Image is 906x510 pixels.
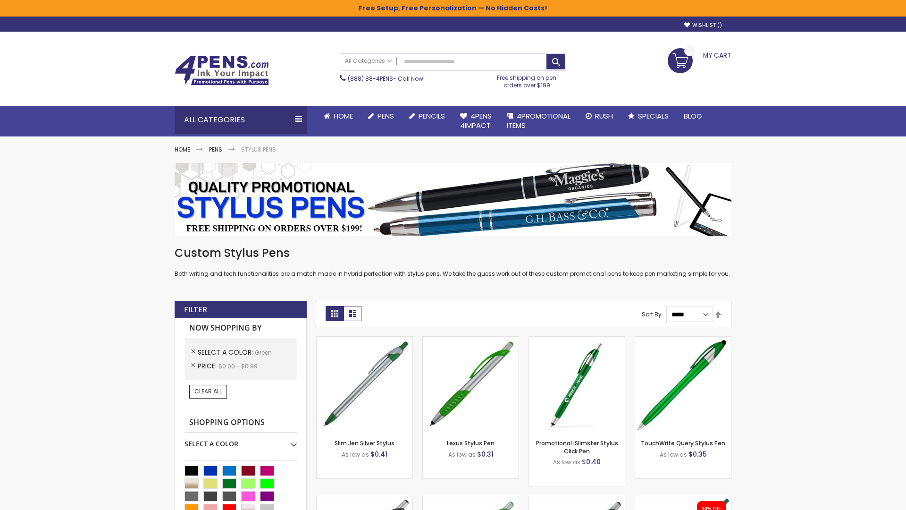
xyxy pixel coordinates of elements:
[635,496,731,504] a: iSlimster II - Full Color-Green
[423,337,519,433] img: Lexus Stylus Pen-Green
[317,496,412,504] a: Boston Stylus Pen-Green
[198,348,255,357] span: Select A Color
[209,145,222,153] a: Pens
[536,439,618,455] a: Promotional iSlimster Stylus Click Pen
[676,106,710,127] a: Blog
[175,246,731,278] div: Both writing and tech functionalities are a match made in hybrid perfection with stylus pens. We ...
[582,457,601,467] span: $0.40
[175,106,307,134] div: All Categories
[334,111,353,121] span: Home
[507,111,570,130] span: 4PROMOTIONAL ITEMS
[377,111,394,121] span: Pens
[553,458,580,466] span: As low as
[340,53,397,69] a: All Categories
[317,336,412,344] a: Slim Jen Silver Stylus-Green
[460,111,492,130] span: 4Pens 4impact
[184,305,207,315] strong: Filter
[402,106,453,127] a: Pencils
[642,310,662,318] label: Sort By
[185,318,297,338] strong: Now Shopping by
[345,57,392,65] span: All Categories
[423,496,519,504] a: Boston Silver Stylus Pen-Green
[175,163,731,236] img: Stylus Pens
[175,246,731,261] h1: Custom Stylus Pens
[348,75,393,83] a: (888) 88-4PENS
[688,450,707,459] span: $0.35
[499,106,578,136] a: 4PROMOTIONALITEMS
[448,450,476,459] span: As low as
[241,145,276,153] strong: Stylus Pens
[638,111,669,121] span: Specials
[185,433,297,449] div: Select A Color
[423,336,519,344] a: Lexus Stylus Pen-Green
[361,106,402,127] a: Pens
[317,337,412,433] img: Slim Jen Silver Stylus-Green
[194,387,222,395] span: Clear All
[595,111,613,121] span: Rush
[198,361,218,371] span: Price
[342,450,369,459] span: As low as
[335,439,394,447] a: Slim Jen Silver Stylus
[316,106,361,127] a: Home
[419,111,445,121] span: Pencils
[477,450,494,459] span: $0.31
[487,70,567,89] div: Free shipping on pen orders over $199
[621,106,676,127] a: Specials
[635,337,731,433] img: TouchWrite Query Stylus Pen-Green
[660,450,687,459] span: As low as
[684,22,722,29] a: Wishlist
[453,106,499,136] a: 4Pens4impact
[175,55,269,85] img: 4Pens Custom Pens and Promotional Products
[218,362,258,370] span: $0.00 - $0.99
[578,106,621,127] a: Rush
[529,496,625,504] a: Lexus Metallic Stylus Pen-Green
[529,336,625,344] a: Promotional iSlimster Stylus Click Pen-Green
[529,337,625,433] img: Promotional iSlimster Stylus Click Pen-Green
[326,306,344,321] strong: Grid
[370,450,387,459] span: $0.41
[635,336,731,344] a: TouchWrite Query Stylus Pen-Green
[189,385,227,398] a: Clear All
[641,439,725,447] a: TouchWrite Query Stylus Pen
[447,439,495,447] a: Lexus Stylus Pen
[255,348,272,357] span: Green
[175,145,190,153] a: Home
[684,111,702,121] span: Blog
[348,75,425,83] span: - Call Now!
[185,413,297,433] strong: Shopping Options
